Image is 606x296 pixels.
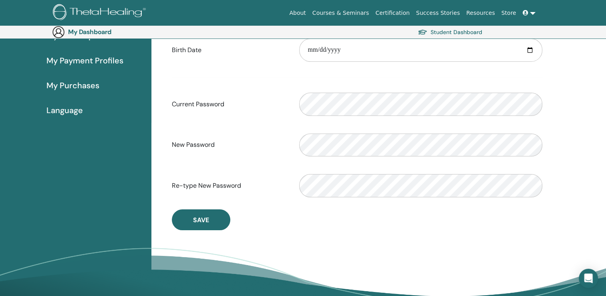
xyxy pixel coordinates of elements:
img: logo.png [53,4,149,22]
span: Language [46,104,83,116]
h3: My Dashboard [68,28,148,36]
label: Current Password [166,97,293,112]
a: Store [498,6,519,20]
label: Re-type New Password [166,178,293,193]
span: My Payment Profiles [46,55,123,67]
label: New Password [166,137,293,152]
img: graduation-cap.svg [418,29,427,36]
a: Certification [372,6,413,20]
a: Courses & Seminars [309,6,372,20]
a: About [286,6,309,20]
img: generic-user-icon.jpg [52,26,65,39]
button: Save [172,209,230,230]
a: Resources [463,6,498,20]
a: Student Dashboard [418,26,482,38]
div: Open Intercom Messenger [579,269,598,288]
label: Birth Date [166,43,293,58]
span: Save [193,216,209,224]
a: Success Stories [413,6,463,20]
span: My Purchases [46,79,99,91]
